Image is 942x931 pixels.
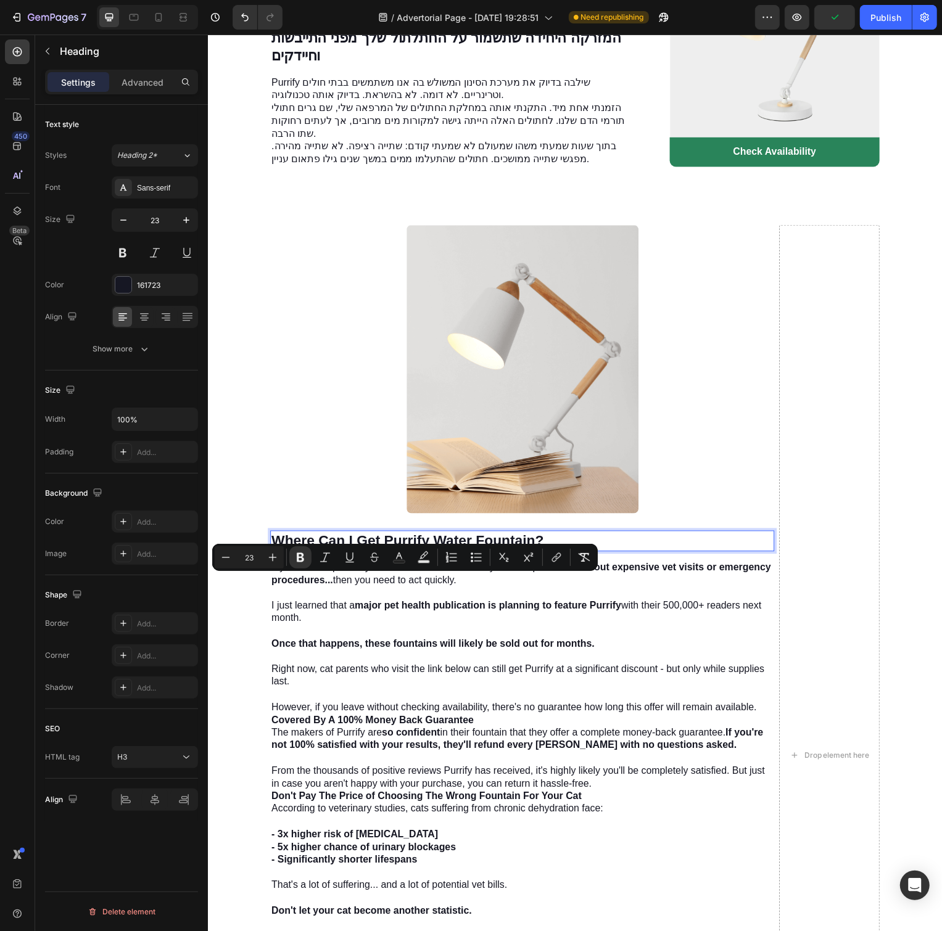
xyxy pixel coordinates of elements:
[64,801,232,811] strong: - 3x higher risk of [MEDICAL_DATA]
[64,878,266,888] strong: Don't let your cat become another statistic.
[148,570,417,581] strong: major pet health publication is planning to feature Purrify
[45,150,67,161] div: Styles
[5,5,92,30] button: 7
[12,131,30,141] div: 450
[397,11,539,24] span: Advertorial Page - [DATE] 19:28:51
[137,280,195,291] div: 161723
[45,211,78,228] div: Size
[208,35,942,931] iframe: Design area
[60,44,193,59] p: Heading
[392,11,395,24] span: /
[112,144,198,166] button: Heading 2*
[45,723,60,734] div: SEO
[61,76,96,89] p: Settings
[137,650,195,662] div: Add...
[45,182,60,193] div: Font
[601,722,667,732] div: Drop element here
[45,338,198,360] button: Show more
[137,517,195,528] div: Add...
[137,549,195,560] div: Add...
[93,343,151,355] div: Show more
[117,752,127,761] span: H3
[64,609,390,619] strong: Once that happens, these fountains will likely be sold out for months.
[45,792,80,808] div: Align
[63,500,571,521] h3: Rich Text Editor. Editing area: main
[112,746,198,768] button: H3
[212,544,598,571] div: Editor contextual toolbar
[117,150,157,161] span: Heading 2*
[112,408,197,430] input: Auto
[233,5,283,30] div: Undo/Redo
[64,106,423,132] p: בתוך שעות שמעתי משהו שמעולם לא שמעתי קודם: שתייה רציפה. לא שתייה מהירה. מפגשי שתייה ממושכים. חתול...
[63,41,424,133] div: Rich Text Editor. Editing area: main
[64,698,560,721] strong: If you're not 100% satisfied with your results, they'll refund every [PERSON_NAME] with no questi...
[45,446,73,457] div: Padding
[190,698,234,708] strong: confident
[530,112,614,125] div: Check Availability
[200,192,434,483] img: gempages_586436824088445635-7422534f-6f04-4d9a-bd45-973c5e6c9bae.png
[870,11,901,24] div: Publish
[45,382,78,399] div: Size
[137,683,195,694] div: Add...
[137,618,195,630] div: Add...
[64,531,568,555] strong: without expensive vet visits or emergency procedures...
[45,682,73,693] div: Shadow
[45,309,80,326] div: Align
[137,447,195,458] div: Add...
[64,697,570,761] p: The makers of Purrify are in their fountain that they offer a complete money-back guarantee. From...
[176,698,188,708] strong: so
[45,414,65,425] div: Width
[45,119,79,130] div: Text style
[64,531,570,685] p: If you want to protect your cat from the hidden dehydration epidemic... then you need to act quic...
[64,686,268,696] strong: Covered By A 100% Money Back Guarantee
[45,902,198,922] button: Delete element
[64,68,423,106] p: הזמנתי אחת מיד. התקנתי אותה במחלקת החתולים של המרפאה שלי, שם גרים חתולי תורמי הדם שלנו. לחתולים ה...
[88,904,155,919] div: Delete element
[45,587,85,604] div: Shape
[45,279,64,290] div: Color
[64,502,339,518] strong: Where Can I Get Purrify Water Fountain?
[9,226,30,236] div: Beta
[64,814,250,824] strong: - 5x higher chance of urinary blockages
[45,485,105,502] div: Background
[64,42,423,68] p: Purrify שילבה בדיוק את מערכת הסינון המשולש בה אנו משתמשים בבתי חולים וטרינריים. לא דומה. לא בהשרא...
[900,871,930,900] div: Open Intercom Messenger
[45,752,80,763] div: HTML tag
[860,5,912,30] button: Publish
[45,650,70,661] div: Corner
[45,516,64,527] div: Color
[64,903,276,914] strong: Don't wait for that terrifying 3 AM emergency.
[137,183,195,194] div: Sans-serif
[64,826,211,837] strong: - Significantly shorter lifespans
[45,548,67,559] div: Image
[581,12,644,23] span: Need republishing
[81,10,86,25] p: 7
[466,104,677,133] a: Check Availability
[45,618,69,629] div: Border
[122,76,163,89] p: Advanced
[64,762,377,773] strong: Don't Pay The Price of Choosing The Wrong Fountain For Your Cat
